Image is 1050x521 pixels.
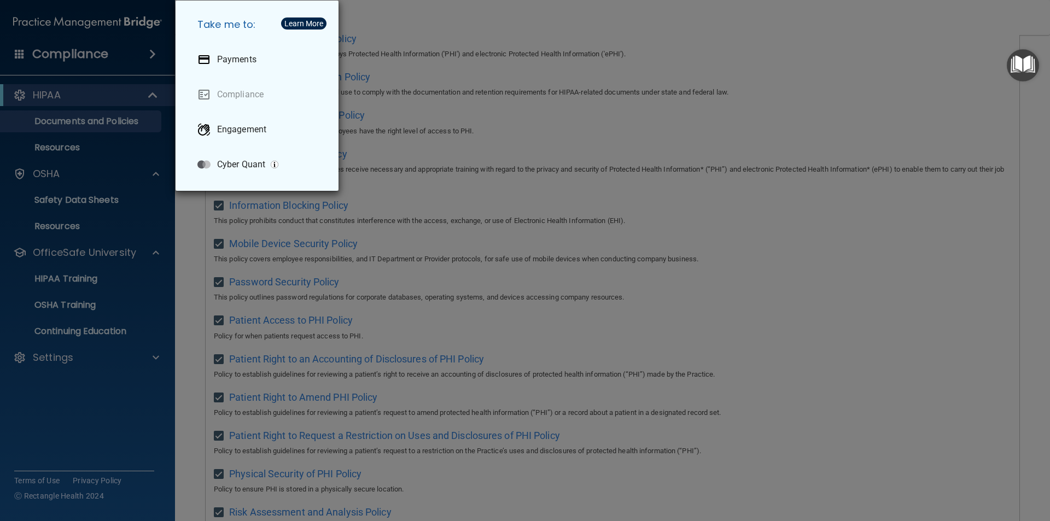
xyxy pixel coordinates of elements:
a: Payments [189,44,330,75]
div: Learn More [284,20,323,27]
a: Compliance [189,79,330,110]
a: Cyber Quant [189,149,330,180]
button: Learn More [281,17,326,30]
a: Engagement [189,114,330,145]
h5: Take me to: [189,9,330,40]
p: Engagement [217,124,266,135]
button: Open Resource Center [1007,49,1039,81]
p: Payments [217,54,256,65]
p: Cyber Quant [217,159,265,170]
